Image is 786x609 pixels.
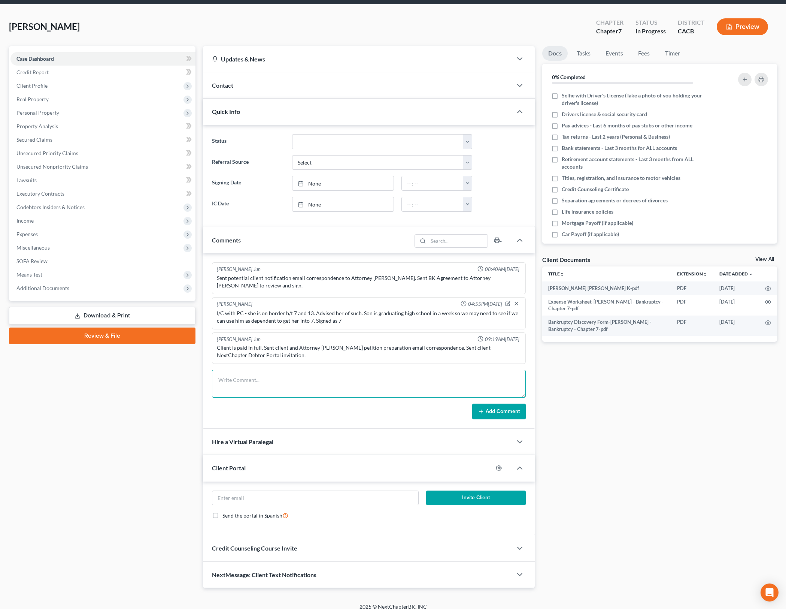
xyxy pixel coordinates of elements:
[292,176,394,190] a: None
[222,512,282,519] span: Send the portal in Spanish
[472,404,526,419] button: Add Comment
[562,219,633,227] span: Mortgage Payoff (if applicable)
[671,295,713,316] td: PDF
[713,295,759,316] td: [DATE]
[571,46,597,61] a: Tasks
[671,316,713,336] td: PDF
[16,244,50,251] span: Miscellaneous
[16,204,85,210] span: Codebtors Insiders & Notices
[217,336,261,343] div: [PERSON_NAME] Jun
[16,190,64,197] span: Executory Contracts
[9,307,195,325] a: Download & Print
[596,18,623,27] div: Chapter
[212,108,240,115] span: Quick Info
[217,344,521,359] div: Client is paid in full. Sent client and Attorney [PERSON_NAME] petition preparation email corresp...
[10,52,195,66] a: Case Dashboard
[217,274,521,289] div: Sent potential client notification email correspondence to Attorney [PERSON_NAME]. Sent BK Agreem...
[542,46,568,61] a: Docs
[16,217,34,224] span: Income
[552,74,586,80] strong: 0% Completed
[16,150,78,156] span: Unsecured Priority Claims
[16,109,59,116] span: Personal Property
[562,156,712,171] span: Retirement account statements - Last 3 months from ALL accounts
[217,310,521,325] div: I/C with PC - she is on border b/t 7 and 13. Advised her of such. Son is graduating high school i...
[428,235,488,247] input: Search...
[10,147,195,160] a: Unsecured Priority Claims
[703,272,707,277] i: unfold_more
[16,163,88,170] span: Unsecured Nonpriority Claims
[618,27,622,34] span: 7
[212,55,503,63] div: Updates & News
[212,82,233,89] span: Contact
[217,301,252,308] div: [PERSON_NAME]
[10,254,195,268] a: SOFA Review
[485,266,519,273] span: 08:40AM[DATE]
[208,155,289,170] label: Referral Source
[635,27,666,36] div: In Progress
[212,545,297,552] span: Credit Counseling Course Invite
[749,272,753,277] i: expand_more
[632,46,656,61] a: Fees
[16,271,42,278] span: Means Test
[212,491,418,505] input: Enter email
[713,316,759,336] td: [DATE]
[9,21,80,32] span: [PERSON_NAME]
[402,176,463,190] input: -- : --
[542,295,671,316] td: Expense Worksheet-[PERSON_NAME] - Bankruptcy - Chapter 7-pdf
[402,197,463,211] input: -- : --
[212,464,246,471] span: Client Portal
[16,177,37,183] span: Lawsuits
[562,230,619,238] span: Car Payoff (if applicable)
[208,197,289,212] label: IC Date
[426,491,526,506] button: Invite Client
[678,27,705,36] div: CACB
[562,111,647,118] span: Drivers license & social security card
[713,281,759,295] td: [DATE]
[600,46,629,61] a: Events
[468,301,502,308] span: 04:55PM[DATE]
[761,584,779,602] div: Open Intercom Messenger
[10,120,195,133] a: Property Analysis
[677,271,707,277] a: Extensionunfold_more
[562,197,668,204] span: Separation agreements or decrees of divorces
[292,197,394,211] a: None
[562,92,712,107] span: Selfie with Driver's License (Take a photo of you holding your driver's license)
[542,281,671,295] td: [PERSON_NAME] [PERSON_NAME] K-pdf
[635,18,666,27] div: Status
[208,176,289,191] label: Signing Date
[217,266,261,273] div: [PERSON_NAME] Jun
[10,187,195,201] a: Executory Contracts
[16,285,69,291] span: Additional Documents
[548,271,564,277] a: Titleunfold_more
[9,328,195,344] a: Review & File
[659,46,686,61] a: Timer
[212,571,316,578] span: NextMessage: Client Text Notifications
[560,272,564,277] i: unfold_more
[16,136,52,143] span: Secured Claims
[562,133,670,141] span: Tax returns - Last 2 years (Personal & Business)
[719,271,753,277] a: Date Added expand_more
[10,160,195,174] a: Unsecured Nonpriority Claims
[485,336,519,343] span: 09:19AM[DATE]
[212,236,241,244] span: Comments
[10,174,195,187] a: Lawsuits
[562,186,629,193] span: Credit Counseling Certificate
[542,256,590,263] div: Client Documents
[16,55,54,62] span: Case Dashboard
[542,316,671,336] td: Bankruptcy Discovery Form-[PERSON_NAME] - Bankruptcy - Chapter 7-pdf
[717,18,768,35] button: Preview
[671,281,713,295] td: PDF
[596,27,623,36] div: Chapter
[16,82,48,89] span: Client Profile
[16,69,49,75] span: Credit Report
[10,133,195,147] a: Secured Claims
[16,123,58,129] span: Property Analysis
[562,144,677,152] span: Bank statements - Last 3 months for ALL accounts
[208,134,289,149] label: Status
[16,258,48,264] span: SOFA Review
[16,231,38,237] span: Expenses
[562,208,613,215] span: Life insurance policies
[562,174,680,182] span: Titles, registration, and insurance to motor vehicles
[678,18,705,27] div: District
[10,66,195,79] a: Credit Report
